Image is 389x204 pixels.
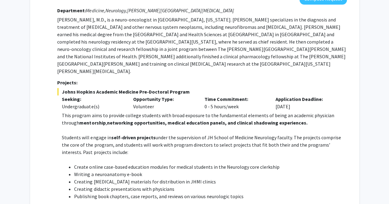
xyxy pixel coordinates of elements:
[57,79,77,86] strong: Projects:
[57,16,347,75] p: [PERSON_NAME], M.D., is a neuro-oncologist in [GEOGRAPHIC_DATA], [US_STATE]. [PERSON_NAME] specia...
[111,134,155,140] strong: self-driven projects
[74,171,347,178] li: Writing a neuroanatomy e-book
[107,120,307,126] strong: networking opportunities, medical education panels, and clinical shadowing experiences.
[74,193,347,200] li: Publishing book chapters, case reports, and reviews on various neurologic topics
[204,95,266,103] p: Time Commitment:
[57,7,86,13] strong: Department:
[74,178,347,185] li: Creating [MEDICAL_DATA] materials for distribution in JHMI clinics
[133,95,195,103] p: Opportunity Type:
[129,95,200,110] div: Volunteer
[127,7,234,13] i: [PERSON_NAME][GEOGRAPHIC_DATA][MEDICAL_DATA]
[62,103,124,110] div: Undergraduate(s)
[271,95,342,110] div: [DATE]
[5,176,26,199] iframe: Chat
[79,120,105,126] strong: mentorship
[62,112,347,126] p: This program aims to provide college students with broad exposure to the fundamental elements of ...
[74,163,347,171] li: Create online case-based education modules for medical students in the Neurology core clerkship
[57,88,347,95] span: Johns Hopkins Academic Medicine Pre-Doctoral Program
[62,95,124,103] p: Seeking:
[74,185,347,193] li: Creating didactic presentations with physicians
[105,7,127,13] i: Neurology,
[62,134,347,156] p: Students will engage in under the supervision of JH School of Medicine Neurology faculty. The pro...
[86,7,105,13] i: Medicine,
[276,95,338,103] p: Application Deadline:
[200,95,271,110] div: 0 - 5 hours/week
